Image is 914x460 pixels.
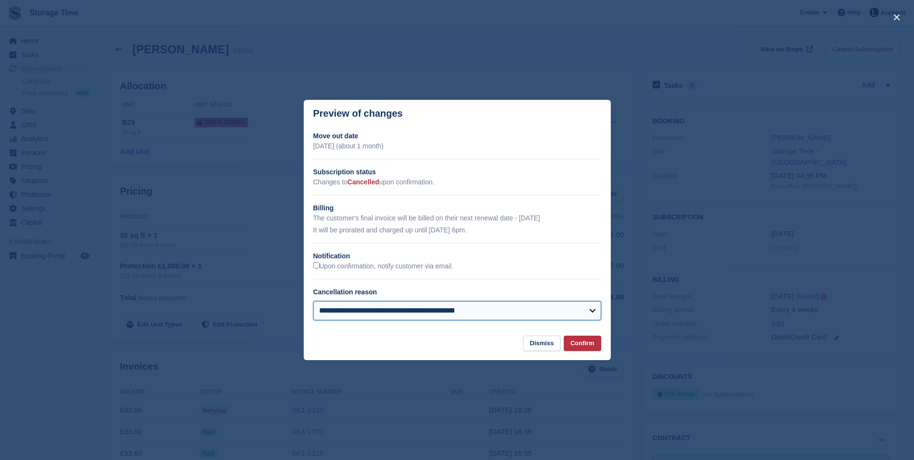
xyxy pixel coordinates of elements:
[313,251,601,261] h2: Notification
[347,178,379,186] span: Cancelled
[313,167,601,177] h2: Subscription status
[313,288,377,296] label: Cancellation reason
[313,225,601,235] p: It will be prorated and charged up until [DATE] 6pm.
[313,141,601,151] p: [DATE] (about 1 month)
[313,177,601,187] p: Changes to upon confirmation.
[564,336,601,351] button: Confirm
[313,262,453,271] label: Upon confirmation, notify customer via email.
[313,213,601,223] p: The customer's final invoice will be billed on their next renewal date - [DATE]
[889,10,904,25] button: close
[313,131,601,141] h2: Move out date
[313,262,320,268] input: Upon confirmation, notify customer via email.
[313,203,601,213] h2: Billing
[313,108,403,119] p: Preview of changes
[523,336,560,351] button: Dismiss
